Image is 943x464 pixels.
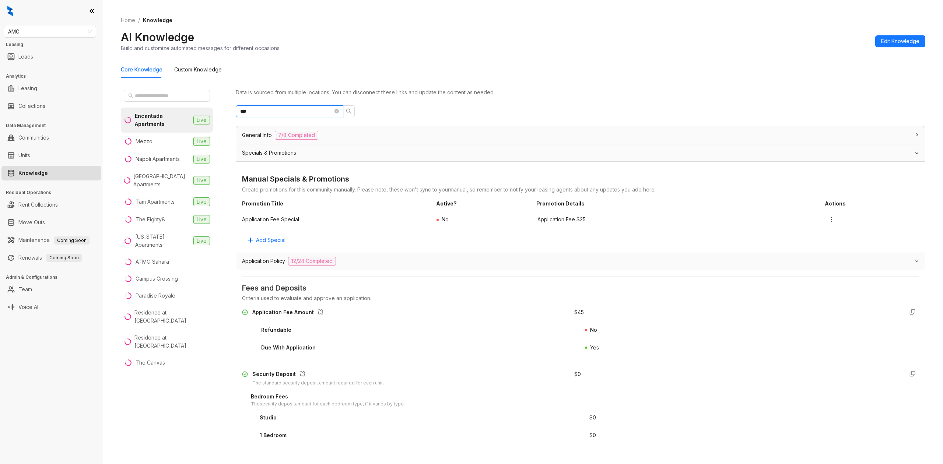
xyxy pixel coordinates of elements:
[136,137,153,145] div: Mezzo
[242,149,296,157] span: Specials & Promotions
[193,155,210,164] span: Live
[138,16,140,24] li: /
[18,148,30,163] a: Units
[136,275,178,283] div: Campus Crossing
[143,17,172,23] span: Knowledge
[242,215,429,224] span: Application Fee Special
[1,233,101,247] li: Maintenance
[881,37,919,45] span: Edit Knowledge
[828,217,834,222] span: more
[193,116,210,124] span: Live
[288,257,336,266] span: 12/24 Completed
[346,108,352,114] span: search
[252,308,326,318] div: Application Fee Amount
[242,257,285,265] span: Application Policy
[18,215,45,230] a: Move Outs
[436,200,530,208] span: Active?
[825,200,919,208] span: Actions
[242,234,291,246] button: Add Special
[242,186,919,194] div: Create promotions for this community manually. Please note, these won't sync to your manual , so ...
[1,282,101,297] li: Team
[18,197,58,212] a: Rent Collections
[6,122,103,129] h3: Data Management
[1,81,101,96] li: Leasing
[574,370,581,378] div: $ 0
[242,294,919,302] div: Criteria used to evaluate and approve an application.
[18,49,33,64] a: Leads
[6,189,103,196] h3: Resident Operations
[1,148,101,163] li: Units
[590,327,597,333] span: No
[1,250,101,265] li: Renewals
[236,252,925,270] div: Application Policy12/24 Completed
[252,380,384,387] div: The standard security deposit amount required for each unit.
[1,197,101,212] li: Rent Collections
[242,200,430,208] span: Promotion Title
[589,431,596,439] div: $ 0
[261,326,291,334] div: Refundable
[136,215,165,224] div: The Eighty8
[334,109,339,113] span: close-circle
[46,254,82,262] span: Coming Soon
[537,215,818,224] span: Application Fee $25
[193,137,210,146] span: Live
[1,49,101,64] li: Leads
[1,300,101,314] li: Voice AI
[242,282,919,294] span: Fees and Deposits
[193,197,210,206] span: Live
[136,359,165,367] div: The Canvas
[589,414,596,422] div: $ 0
[8,26,92,37] span: AMG
[275,131,318,140] span: 7/8 Completed
[6,73,103,80] h3: Analytics
[1,215,101,230] li: Move Outs
[121,44,281,52] div: Build and customize automated messages for different occasions.
[260,414,277,422] div: Studio
[915,259,919,263] span: expanded
[7,6,13,16] img: logo
[18,282,32,297] a: Team
[236,144,925,161] div: Specials & Promotions
[574,308,584,316] div: $ 45
[136,258,169,266] div: ATMO Sahara
[193,236,210,245] span: Live
[251,401,405,408] div: The security deposit amount for each bedroom type, if it varies by type.
[193,215,210,224] span: Live
[875,35,925,47] button: Edit Knowledge
[252,370,384,380] div: Security Deposit
[136,198,175,206] div: Tam Apartments
[18,130,49,145] a: Communities
[174,66,222,74] div: Custom Knowledge
[536,200,819,208] span: Promotion Details
[18,99,45,113] a: Collections
[1,130,101,145] li: Communities
[119,16,137,24] a: Home
[242,173,919,186] div: Manual Specials & Promotions
[134,309,210,325] div: Residence at [GEOGRAPHIC_DATA]
[121,66,162,74] div: Core Knowledge
[128,93,133,98] span: search
[18,300,38,314] a: Voice AI
[236,126,925,144] div: General Info7/8 Completed
[54,236,90,245] span: Coming Soon
[590,344,599,351] span: Yes
[236,88,925,96] div: Data is sourced from multiple locations. You can disconnect these links and update the content as...
[193,176,210,185] span: Live
[136,155,180,163] div: Napoli Apartments
[135,233,190,249] div: [US_STATE] Apartments
[1,166,101,180] li: Knowledge
[6,274,103,281] h3: Admin & Configurations
[121,30,194,44] h2: AI Knowledge
[242,131,272,139] span: General Info
[1,99,101,113] li: Collections
[251,393,405,401] div: Bedroom Fees
[133,172,190,189] div: [GEOGRAPHIC_DATA] Apartments
[18,81,37,96] a: Leasing
[915,151,919,155] span: expanded
[18,166,48,180] a: Knowledge
[260,431,287,439] div: 1 Bedroom
[136,292,175,300] div: Paradise Royale
[6,41,103,48] h3: Leasing
[256,236,285,244] span: Add Special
